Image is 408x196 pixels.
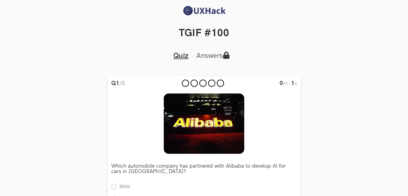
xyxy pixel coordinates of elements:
button: Answers [195,51,235,60]
label: BMW [111,184,130,190]
span: m : s [280,80,297,87]
img: UXHack [182,5,227,16]
strong: Q1 [111,80,119,87]
a: Quiz [173,51,188,60]
ul: Tabs Interface [159,40,249,61]
strong: 1 [291,80,295,87]
h2: TGIF #100 [10,27,398,40]
li: /5 [111,80,125,90]
img: Image description [164,93,245,154]
p: Which automobile company has partnered with Alibaba to develop AI for cars in [GEOGRAPHIC_DATA]? [111,163,297,174]
strong: 0 [280,80,283,87]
